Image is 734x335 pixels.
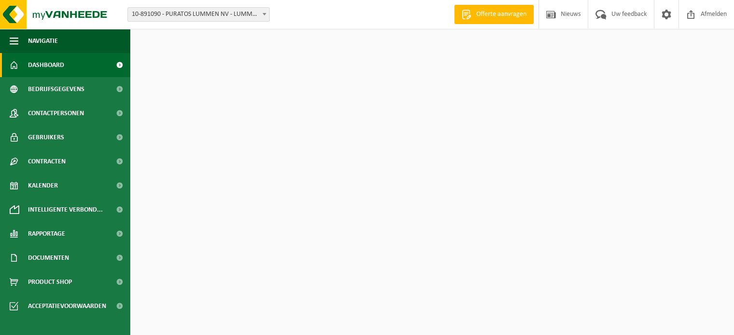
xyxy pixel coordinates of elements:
a: Offerte aanvragen [454,5,534,24]
span: Product Shop [28,270,72,294]
span: Gebruikers [28,125,64,149]
span: Bedrijfsgegevens [28,77,84,101]
span: Dashboard [28,53,64,77]
span: Kalender [28,174,58,198]
span: Offerte aanvragen [474,10,529,19]
span: Documenten [28,246,69,270]
span: Contactpersonen [28,101,84,125]
span: 10-891090 - PURATOS LUMMEN NV - LUMMEN [127,7,270,22]
span: Navigatie [28,29,58,53]
span: Acceptatievoorwaarden [28,294,106,318]
span: Contracten [28,149,66,174]
span: Intelligente verbond... [28,198,103,222]
span: Rapportage [28,222,65,246]
span: 10-891090 - PURATOS LUMMEN NV - LUMMEN [128,8,269,21]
